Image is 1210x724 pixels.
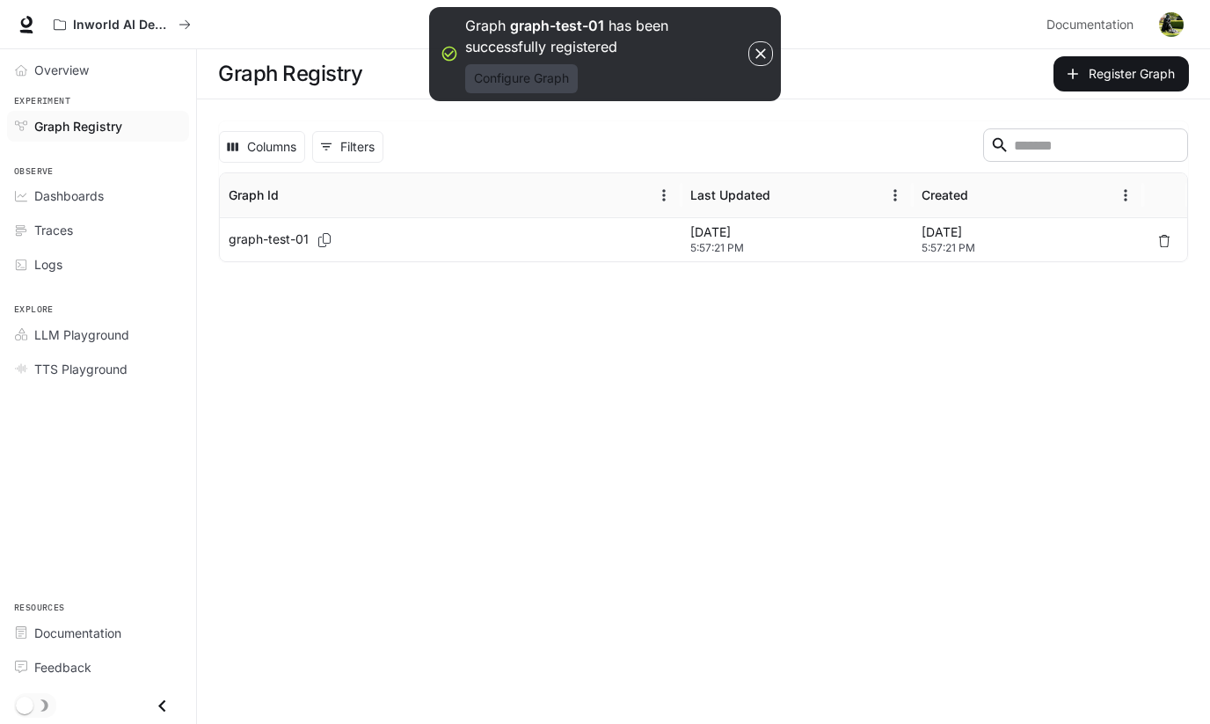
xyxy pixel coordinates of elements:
[7,249,189,280] a: Logs
[46,7,199,42] button: All workspaces
[772,182,798,208] button: Sort
[142,688,182,724] button: Close drawer
[465,64,578,93] button: Configure Graph
[7,215,189,245] a: Traces
[7,111,189,142] a: Graph Registry
[1159,12,1184,37] img: User avatar
[1046,14,1133,36] span: Documentation
[281,182,307,208] button: Sort
[219,131,305,163] button: Select columns
[983,128,1188,165] div: Search
[34,255,62,274] span: Logs
[7,180,189,211] a: Dashboards
[309,226,340,254] button: Copy Graph Id
[970,182,996,208] button: Sort
[34,221,73,239] span: Traces
[34,360,128,378] span: TTS Playground
[7,319,189,350] a: LLM Playground
[73,18,171,33] p: Inworld AI Demos
[690,187,770,202] div: Last Updated
[465,15,745,57] p: Graph has been successfully registered
[7,55,189,85] a: Overview
[7,652,189,683] a: Feedback
[690,223,904,241] p: [DATE]
[922,223,1135,241] p: [DATE]
[34,117,122,135] span: Graph Registry
[651,182,677,208] button: Menu
[1112,182,1139,208] button: Menu
[922,187,968,202] div: Created
[34,325,129,344] span: LLM Playground
[229,230,309,248] p: graph-test-01
[922,239,1135,257] span: 5:57:21 PM
[218,56,362,91] h1: Graph Registry
[1154,7,1189,42] button: User avatar
[1039,7,1147,42] a: Documentation
[34,61,89,79] span: Overview
[690,239,904,257] span: 5:57:21 PM
[882,182,908,208] button: Menu
[34,186,104,205] span: Dashboards
[7,354,189,384] a: TTS Playground
[7,618,189,648] a: Documentation
[34,658,91,676] span: Feedback
[34,624,121,642] span: Documentation
[16,695,33,714] span: Dark mode toggle
[1053,56,1189,91] button: Register Graph
[312,131,383,163] button: Show filters
[510,17,604,34] p: graph-test-01
[229,187,279,202] div: Graph Id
